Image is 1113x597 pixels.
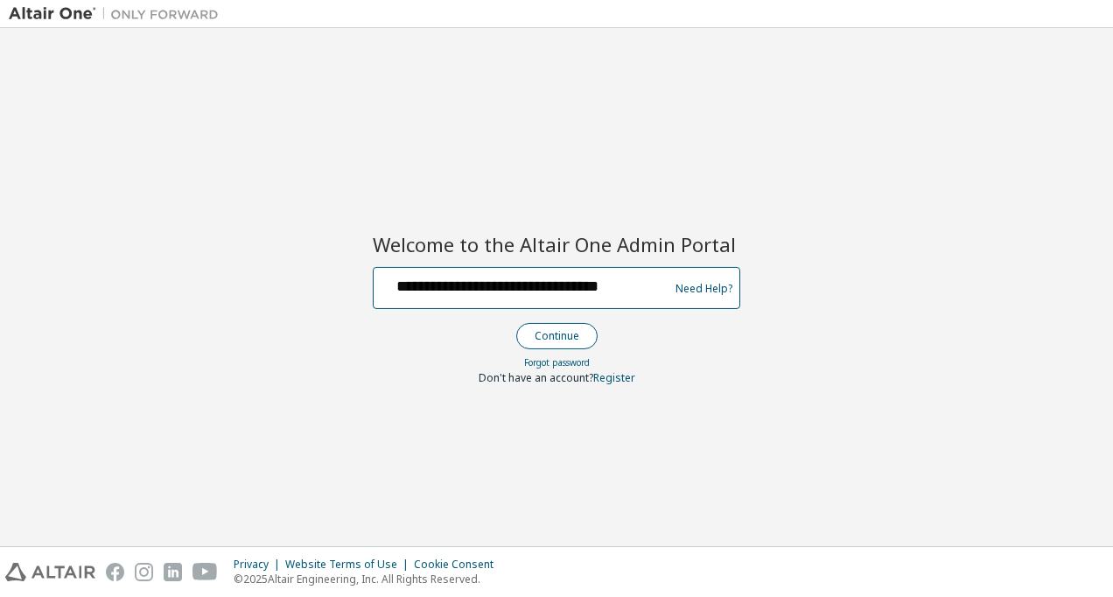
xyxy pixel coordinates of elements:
[234,558,285,572] div: Privacy
[192,563,218,581] img: youtube.svg
[593,370,635,385] a: Register
[285,558,414,572] div: Website Terms of Use
[516,323,598,349] button: Continue
[9,5,227,23] img: Altair One
[479,370,593,385] span: Don't have an account?
[234,572,504,586] p: © 2025 Altair Engineering, Inc. All Rights Reserved.
[675,288,732,289] a: Need Help?
[106,563,124,581] img: facebook.svg
[373,232,740,256] h2: Welcome to the Altair One Admin Portal
[164,563,182,581] img: linkedin.svg
[524,356,590,369] a: Forgot password
[135,563,153,581] img: instagram.svg
[5,563,95,581] img: altair_logo.svg
[414,558,504,572] div: Cookie Consent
